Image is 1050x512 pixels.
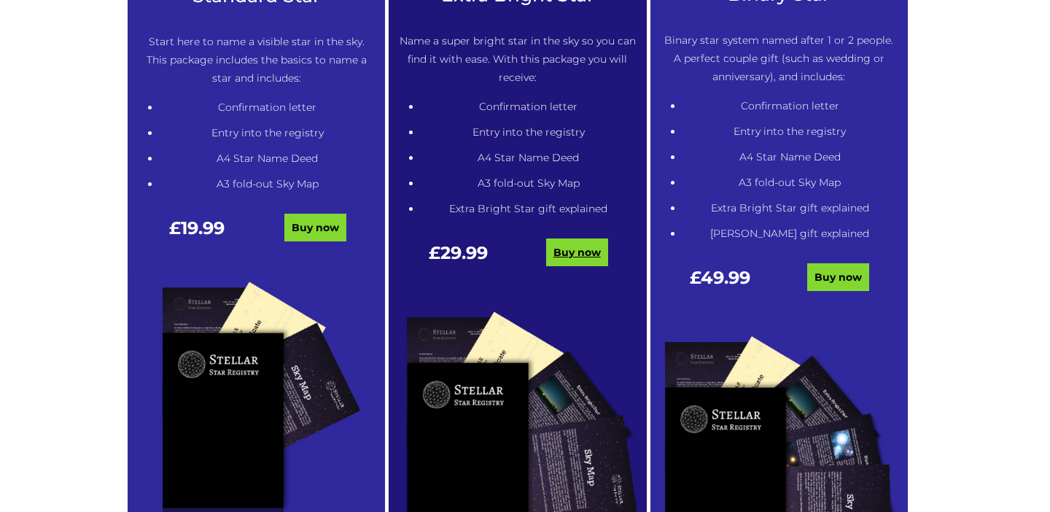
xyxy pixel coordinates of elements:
li: A3 fold-out Sky Map [160,175,375,193]
li: A4 Star Name Deed [421,149,636,167]
li: Confirmation letter [160,98,375,117]
li: A4 Star Name Deed [682,148,898,166]
li: Entry into the registry [160,124,375,142]
li: Confirmation letter [421,98,636,116]
p: Binary star system named after 1 or 2 people. A perfect couple gift (such as wedding or anniversa... [661,31,898,86]
p: Start here to name a visible star in the sky. This package includes the basics to name a star and... [138,33,375,88]
span: 29.99 [440,242,488,263]
li: A3 fold-out Sky Map [421,174,636,193]
li: Confirmation letter [682,97,898,115]
div: £ [661,268,779,301]
li: A3 fold-out Sky Map [682,174,898,192]
span: 19.99 [181,217,225,238]
div: £ [399,244,518,276]
a: Buy now [546,238,608,266]
p: Name a super bright star in the sky so you can find it with ease. With this package you will rece... [399,32,636,87]
div: £ [138,219,257,252]
li: Extra Bright Star gift explained [421,200,636,218]
span: 49.99 [701,267,750,288]
li: Extra Bright Star gift explained [682,199,898,217]
li: [PERSON_NAME] gift explained [682,225,898,243]
a: Buy now [284,214,346,241]
li: A4 Star Name Deed [160,150,375,168]
a: Buy now [807,263,869,291]
li: Entry into the registry [682,123,898,141]
li: Entry into the registry [421,123,636,141]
